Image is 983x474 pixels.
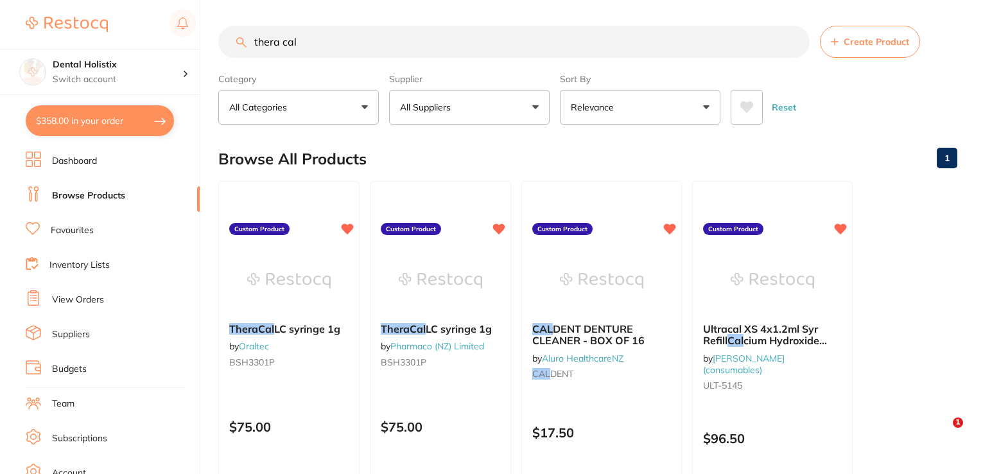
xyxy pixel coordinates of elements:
p: Switch account [53,73,182,86]
span: DENT [550,368,573,380]
img: Restocq Logo [26,17,108,32]
button: Reset [768,90,800,125]
label: Category [218,73,379,85]
a: View Orders [52,294,104,306]
a: Favourites [51,224,94,237]
b: CALDENT DENTURE CLEANER - BOX OF 16 [532,323,671,347]
button: All Categories [218,90,379,125]
button: All Suppliers [389,90,550,125]
span: cium Hydroxide Paste [703,334,827,358]
button: Relevance [560,90,720,125]
span: by [532,353,623,364]
b: TheraCal LC syringe 1g [381,323,500,335]
span: BSH3301P [381,356,426,368]
a: Suppliers [52,328,90,341]
p: All Categories [229,101,292,114]
span: BSH3301P [229,356,275,368]
p: All Suppliers [400,101,456,114]
em: Cal [727,334,744,347]
a: Dashboard [52,155,97,168]
p: $96.50 [703,431,842,446]
a: Team [52,398,74,410]
p: $75.00 [381,419,500,434]
label: Sort By [560,73,720,85]
a: Browse Products [52,189,125,202]
span: Create Product [844,37,909,47]
img: CALDENT DENTURE CLEANER - BOX OF 16 [560,249,643,313]
a: Subscriptions [52,432,107,445]
a: 1 [937,145,957,171]
p: $75.00 [229,419,349,434]
span: Ultracal XS 4x1.2ml Syr Refill [703,322,818,347]
button: $358.00 in your order [26,105,174,136]
a: Pharmaco (NZ) Limited [390,340,484,352]
img: TheraCal LC syringe 1g [399,249,482,313]
label: Custom Product [532,223,593,236]
em: CAL [532,322,553,335]
span: by [703,353,785,376]
a: Oraltec [239,340,269,352]
label: Custom Product [703,223,763,236]
a: Inventory Lists [49,259,110,272]
span: by [381,340,484,352]
span: 1 [953,417,963,428]
span: ULT-5145 [703,380,742,391]
a: Restocq Logo [26,10,108,39]
b: TheraCal LC syringe 1g [229,323,349,335]
img: Dental Holistix [20,59,46,85]
span: LC syringe 1g [274,322,340,335]
input: Search Products [218,26,810,58]
a: Aluro HealthcareNZ [542,353,623,364]
h2: Browse All Products [218,150,367,168]
label: Supplier [389,73,550,85]
img: TheraCal LC syringe 1g [247,249,331,313]
em: CAL [532,368,550,380]
b: Ultracal XS 4x1.2ml Syr Refill Calcium Hydroxide Paste [703,323,842,347]
iframe: Intercom live chat [926,417,957,448]
em: TheraCal [381,322,426,335]
p: Relevance [571,101,619,114]
a: Budgets [52,363,87,376]
p: $17.50 [532,425,671,440]
button: Create Product [820,26,920,58]
img: Ultracal XS 4x1.2ml Syr Refill Calcium Hydroxide Paste [731,249,814,313]
h4: Dental Holistix [53,58,182,71]
a: [PERSON_NAME] (consumables) [703,353,785,376]
label: Custom Product [229,223,290,236]
span: DENT DENTURE CLEANER - BOX OF 16 [532,322,645,347]
label: Custom Product [381,223,441,236]
span: LC syringe 1g [426,322,492,335]
em: TheraCal [229,322,274,335]
span: by [229,340,269,352]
